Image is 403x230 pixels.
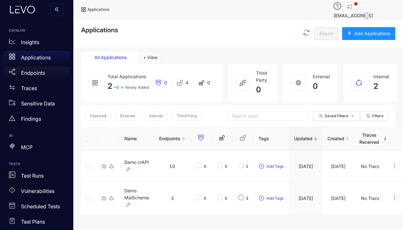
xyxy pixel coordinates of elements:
a: Applications [4,51,70,67]
span: Internal [373,74,389,79]
span: plus-circle [259,164,264,169]
p: Vulnerabilities [21,187,55,195]
span: 0 [225,164,227,170]
button: plus-circleAdd Tags [259,161,284,172]
span: play-circle [385,191,394,196]
a: Findings [4,113,70,128]
span: Applications [81,26,118,34]
button: Filters [361,111,389,121]
span: star [101,196,106,201]
button: Add tab [140,51,160,64]
button: ellipsis [391,161,398,172]
a: MCP [4,141,70,157]
span: 0 [313,80,318,92]
p: [EMAIL_ADDRESS][DOMAIN_NAME] [333,12,395,26]
th: Traces Received [354,126,389,151]
span: Demo crAPI [124,159,149,166]
span: swap [9,84,15,91]
span: Filters [372,113,384,119]
p: Insights [21,38,39,46]
th: Action [379,126,403,151]
h6: AI [9,133,64,139]
p: MCP [21,143,33,151]
span: External [120,113,135,119]
span: 0 [256,84,261,96]
button: plus-circleAdd Tags [259,193,284,203]
div: [DATE] [331,195,346,202]
p: Applications [21,54,51,62]
span: star [101,164,106,169]
span: Created [327,135,344,142]
button: Export [314,27,338,40]
span: Third Party [177,113,197,119]
button: Internal [144,111,168,121]
span: 0 [204,195,206,202]
button: Saved Filtersdown [313,111,359,121]
span: Add Applications [354,30,390,37]
span: Add Tags [267,164,283,170]
span: down [351,114,354,118]
button: Third Party [172,111,202,121]
span: double-left [54,7,59,12]
span: Traces Received [359,132,379,146]
td: 3 [154,182,190,215]
span: 2 [107,81,113,91]
p: Endpoints [21,69,45,77]
p: Sensitive Data [21,100,55,108]
span: ellipsis [391,195,398,202]
span: 1 [246,164,248,170]
p: Test Runs [21,172,44,180]
button: Featured [85,111,111,121]
span: Total Applications [107,74,146,79]
h6: CATALOG [9,28,64,34]
button: ellipsis [391,193,398,203]
span: Saved Filters [325,113,348,119]
a: Test Runs [4,170,70,185]
span: Third Party [256,70,267,83]
td: 10 [154,151,190,182]
span: play-circle [385,159,394,164]
span: 0 [207,79,210,86]
button: play-circle [384,188,394,198]
a: Endpoints [4,67,70,82]
span: + 0 [114,85,119,91]
button: plusAdd Applications [342,27,395,40]
button: External [115,111,140,121]
span: 4 [186,79,188,86]
span: warning [9,115,15,121]
div: [DATE] [298,195,313,202]
th: Tags [253,126,289,151]
a: Sensitive Data [4,97,70,113]
h6: TESTS [9,162,64,167]
span: Updated [294,135,312,142]
span: 0 [225,195,227,202]
span: plus-circle [259,195,264,201]
a: Traces [4,82,70,97]
span: Newly Added [125,85,149,91]
a: Insights [4,36,70,51]
p: Scheduled Tests [21,203,60,211]
div: [DATE] [331,163,346,170]
span: Applications [87,7,109,13]
span: ellipsis [391,163,398,170]
span: Internal [149,113,163,119]
span: plus [347,31,352,36]
span: External [313,74,330,79]
span: Featured [90,113,106,119]
div: No Traces [361,163,382,170]
span: Endpoints [159,135,180,142]
p: Test Plans [21,218,45,226]
th: Created [322,126,354,151]
span: 3 [246,195,248,202]
th: Name [119,126,154,151]
p: Findings [21,115,41,123]
th: Endpoints [154,126,190,151]
span: 2 [373,80,378,92]
div: No Traces [361,195,382,202]
span: Add Tags [267,195,283,202]
span: 0 [164,79,167,86]
button: play-circle [384,156,394,166]
a: Vulnerabilities [4,185,70,200]
div: All Applications [86,54,134,61]
span: Demo MalSchema [124,187,149,201]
